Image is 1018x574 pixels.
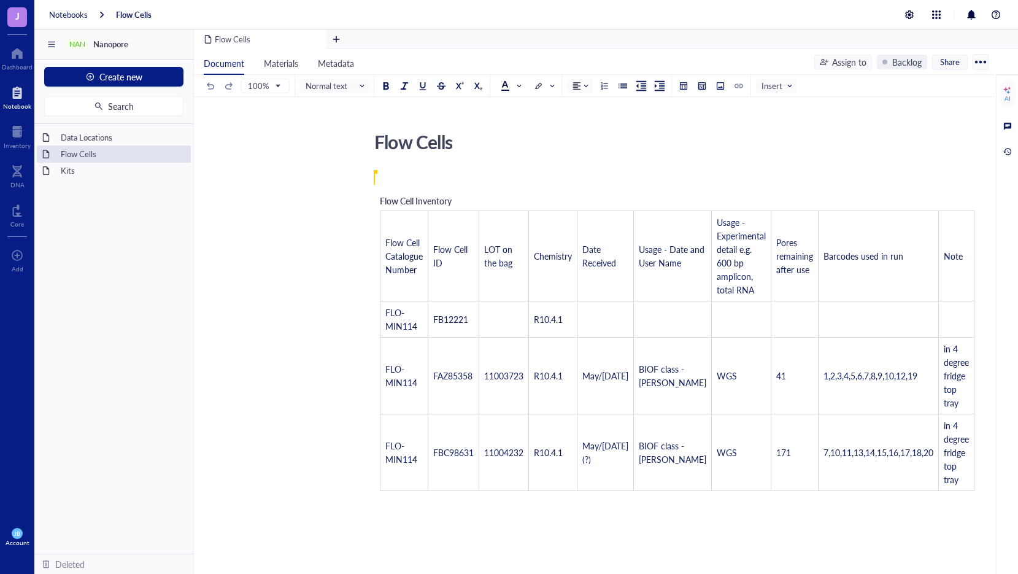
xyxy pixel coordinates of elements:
div: Dashboard [2,63,33,71]
span: Insert [762,80,793,91]
span: Pores remaining after use [776,236,816,276]
div: Add [12,265,23,273]
div: Flow Cells [369,126,806,157]
span: in 4 degree fridge top tray [944,419,971,486]
div: Account [6,539,29,546]
span: 11003723 [484,370,523,382]
button: Search [44,96,183,116]
a: Notebook [3,83,31,110]
div: Backlog [892,55,922,69]
span: FAZ85358 [433,370,472,382]
a: Notebooks [49,9,88,20]
div: Notebook [3,103,31,110]
a: Dashboard [2,44,33,71]
button: Create new [44,67,183,87]
span: May/[DATE] [582,370,628,382]
span: R10.4.1 [534,313,563,325]
span: WGS [717,446,737,459]
span: Date Received [582,243,616,269]
span: R10.4.1 [534,370,563,382]
span: Chemistry [534,250,572,262]
span: Flow Cell Catalogue Number [385,236,425,276]
div: Assign to [832,55,866,69]
span: FB12221 [433,313,468,325]
span: Usage - Date and User Name [639,243,707,269]
span: R10.4.1 [534,446,563,459]
span: May/[DATE](?) [582,440,628,465]
span: WGS [717,370,737,382]
span: Normal text [306,80,366,91]
span: in 4 degree fridge top tray [944,343,971,409]
span: 7,10,11,13,14,15,16,17,18,20 [823,446,933,459]
span: 41 [776,370,786,382]
span: J [15,8,20,23]
span: LOT on the bag [484,243,515,269]
span: Barcodes used in run [823,250,903,262]
span: 11004232 [484,446,523,459]
div: Inventory [4,142,31,149]
a: Flow Cells [116,9,152,20]
div: Data Locations [55,129,186,146]
span: Flow Cell Inventory [380,195,452,207]
div: AI [1005,95,1011,102]
div: DNA [10,181,25,188]
span: 100% [248,80,280,91]
span: FLO-MIN114 [385,306,417,332]
span: Nanopore [93,38,128,50]
div: Flow Cells [55,145,186,163]
span: Share [940,56,960,68]
span: FLO-MIN114 [385,440,417,465]
div: NAN [69,40,85,48]
span: FBC98631 [433,446,474,459]
span: Materials [264,57,298,69]
span: 1,2,3,4,5,6,7,8,9,10,12,19 [823,370,917,382]
span: Search [108,101,134,111]
div: Deleted [55,557,85,571]
span: Usage - Experimental detail e.g. 600 bp amplicon, total RNA [717,216,768,296]
span: BIOF class - [PERSON_NAME] [639,363,706,389]
a: Inventory [4,122,31,149]
span: BIOF class - [PERSON_NAME] [639,440,706,465]
span: Create new [99,72,142,82]
div: Kits [55,162,186,179]
a: DNA [10,161,25,188]
span: JB [14,530,20,537]
div: Core [10,220,24,228]
span: Note [944,250,963,262]
span: Metadata [318,57,354,69]
span: FLO-MIN114 [385,363,417,389]
span: Document [204,57,244,69]
button: Share [932,55,968,69]
span: Flow Cell ID [433,243,470,269]
span: 171 [776,446,791,459]
a: Core [10,201,24,228]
